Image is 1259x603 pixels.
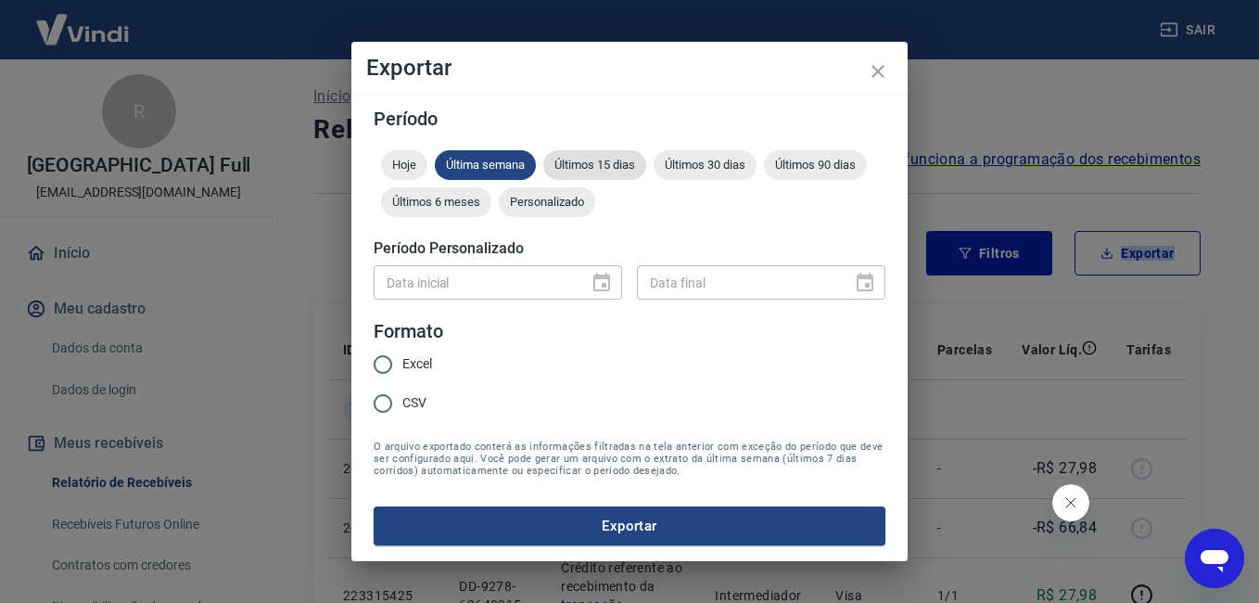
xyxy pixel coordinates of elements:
[374,507,885,545] button: Exportar
[402,354,432,374] span: Excel
[381,150,427,180] div: Hoje
[543,158,646,172] span: Últimos 15 dias
[543,150,646,180] div: Últimos 15 dias
[374,109,885,128] h5: Período
[499,195,595,209] span: Personalizado
[374,441,885,477] span: O arquivo exportado conterá as informações filtradas na tela anterior com exceção do período que ...
[381,158,427,172] span: Hoje
[637,265,839,300] input: DD/MM/YYYY
[381,187,491,217] div: Últimos 6 meses
[374,318,443,345] legend: Formato
[764,150,867,180] div: Últimos 90 dias
[11,13,156,28] span: Olá! Precisa de ajuda?
[366,57,893,79] h4: Exportar
[654,158,757,172] span: Últimos 30 dias
[1185,529,1244,588] iframe: Botão para abrir a janela de mensagens
[381,195,491,209] span: Últimos 6 meses
[374,239,885,258] h5: Período Personalizado
[374,265,576,300] input: DD/MM/YYYY
[654,150,757,180] div: Últimos 30 dias
[499,187,595,217] div: Personalizado
[402,393,426,413] span: CSV
[435,158,536,172] span: Última semana
[764,158,867,172] span: Últimos 90 dias
[856,49,900,94] button: close
[435,150,536,180] div: Última semana
[1052,484,1089,521] iframe: Fechar mensagem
